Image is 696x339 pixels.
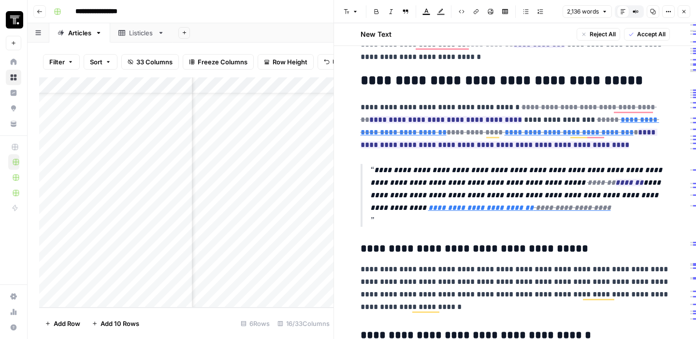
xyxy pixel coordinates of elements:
[6,54,21,70] a: Home
[577,28,620,41] button: Reject All
[637,30,666,39] span: Accept All
[90,57,102,67] span: Sort
[273,57,307,67] span: Row Height
[68,28,91,38] div: Articles
[6,304,21,320] a: Usage
[6,85,21,101] a: Insights
[361,29,391,39] h2: New Text
[198,57,247,67] span: Freeze Columns
[86,316,145,331] button: Add 10 Rows
[183,54,254,70] button: Freeze Columns
[590,30,616,39] span: Reject All
[136,57,173,67] span: 33 Columns
[6,320,21,335] button: Help + Support
[121,54,179,70] button: 33 Columns
[6,8,21,32] button: Workspace: Thoughtspot
[6,11,23,29] img: Thoughtspot Logo
[563,5,612,18] button: 2,136 words
[49,23,110,43] a: Articles
[101,319,139,328] span: Add 10 Rows
[6,70,21,85] a: Browse
[258,54,314,70] button: Row Height
[49,57,65,67] span: Filter
[129,28,154,38] div: Listicles
[624,28,670,41] button: Accept All
[54,319,80,328] span: Add Row
[274,316,333,331] div: 16/33 Columns
[318,54,355,70] button: Undo
[43,54,80,70] button: Filter
[39,316,86,331] button: Add Row
[6,101,21,116] a: Opportunities
[84,54,117,70] button: Sort
[110,23,173,43] a: Listicles
[6,289,21,304] a: Settings
[237,316,274,331] div: 6 Rows
[6,116,21,132] a: Your Data
[567,7,599,16] span: 2,136 words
